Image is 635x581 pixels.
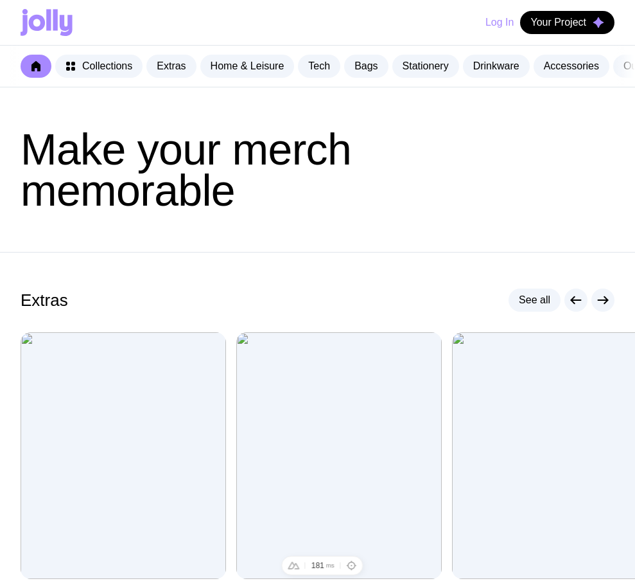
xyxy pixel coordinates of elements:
span: Collections [82,60,132,73]
span: Make your merch memorable [21,125,351,215]
a: Stationery [392,55,459,78]
a: Bags [344,55,388,78]
a: Accessories [534,55,609,78]
a: Collections [55,55,143,78]
button: Your Project [520,11,614,34]
a: See all [509,289,561,312]
h2: Extras [21,290,68,310]
span: Your Project [530,16,586,29]
button: Log In [485,11,514,34]
a: Extras [146,55,196,78]
a: Drinkware [463,55,530,78]
a: Tech [298,55,340,78]
a: Home & Leisure [200,55,295,78]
